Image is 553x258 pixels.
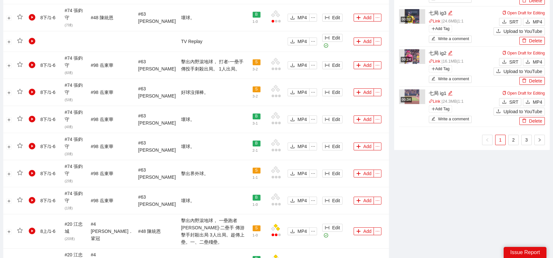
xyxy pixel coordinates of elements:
[253,233,258,237] span: 1 - 0
[509,135,518,145] a: 2
[405,89,419,104] img: 94557e96-2322-447e-ad8e-1f393687ec38.jpg
[17,38,23,44] span: star
[91,63,113,68] span: # 98 岳東華
[297,89,307,96] span: MP4
[91,15,113,20] span: # 48 陳統恩
[374,90,381,95] span: ellipsis
[332,89,340,96] span: Edit
[429,99,441,104] a: linkLink
[494,108,545,115] button: uploadUpload to YouTube
[374,170,381,177] button: ellipsis
[310,15,317,20] span: ellipsis
[309,14,317,22] button: ellipsis
[178,214,250,249] td: 擊出內野滾地球， 一壘跑者[PERSON_NAME]-二壘手 傳游擊手封殺出局 3人出局。趁傳上壘。一、二壘殘壘。
[431,107,435,111] span: plus
[138,229,161,234] span: # 48 陳統恩
[325,36,329,41] span: column-width
[297,62,307,69] span: MP4
[322,115,343,123] button: column-widthEdit
[290,63,295,68] span: download
[538,138,542,142] span: right
[65,98,73,102] span: ( 5 球)
[332,143,340,150] span: Edit
[297,116,307,123] span: MP4
[401,97,412,102] div: 00:34
[519,117,545,125] button: deleteDelete
[429,9,494,17] div: 七局 ig3
[521,135,532,145] li: 3
[17,62,23,68] span: star
[429,116,472,123] button: editWrite a comment
[41,229,56,234] span: 8 上 / 1 - 6
[533,58,542,66] span: MP4
[91,198,113,203] span: # 98 岳東華
[356,90,361,95] span: plus
[332,224,340,231] span: Edit
[448,9,453,17] div: Edit
[325,225,329,231] span: column-width
[354,197,374,205] button: plusAdd
[309,143,317,150] button: ellipsis
[322,14,343,22] button: column-widthEdit
[401,57,412,62] div: 00:24
[288,61,310,69] button: downloadMP4
[178,4,250,31] td: 壞球。
[431,67,435,71] span: plus
[354,61,374,69] button: plusAdd
[288,14,310,22] button: downloadMP4
[65,55,83,75] span: # 74 張鈞守
[41,198,56,203] span: 8 下 / 1 - 6
[429,59,433,63] span: link
[6,171,11,176] button: Expand row
[325,90,329,95] span: column-width
[325,63,329,68] span: column-width
[374,171,381,176] span: ellipsis
[290,117,295,122] span: download
[354,170,374,177] button: plusAdd
[309,88,317,96] button: ellipsis
[429,19,441,23] a: linkLink
[6,198,11,204] button: Expand row
[253,67,258,71] span: 3 - 2
[65,125,73,129] span: ( 4 球)
[429,49,494,57] div: 七局 ig2
[178,106,250,133] td: 壞球。
[429,76,472,83] button: editWrite a comment
[253,148,258,152] span: 2 - 1
[322,170,343,177] button: column-widthEdit
[41,63,56,68] span: 8 下 / 1 - 6
[522,38,527,43] span: delete
[496,69,501,74] span: upload
[91,90,113,95] span: # 98 岳東華
[324,233,328,237] span: check-circle
[6,39,11,44] button: Expand row
[325,198,329,204] span: column-width
[429,99,494,105] p: | 24.3 MB | 1:1
[325,15,329,21] span: column-width
[356,171,361,176] span: plus
[29,62,35,68] span: play-circle
[448,51,453,55] span: edit
[523,98,545,106] button: downloadMP4
[29,228,35,234] span: play-circle
[499,18,521,26] button: downloadSRT
[495,135,505,145] a: 1
[6,63,11,68] button: Expand row
[356,144,361,149] span: plus
[138,113,176,126] span: # 63 [PERSON_NAME]
[178,52,250,79] td: 擊出內野滾地球， 打者-一壘手 傳投手刺殺出局。 1人出局。
[309,197,317,205] button: ellipsis
[253,86,260,92] span: S
[322,197,343,205] button: column-widthEdit
[356,39,361,44] span: plus
[253,168,260,174] span: S
[310,229,317,234] span: ellipsis
[482,135,493,145] button: left
[138,194,176,207] span: # 63 [PERSON_NAME]
[6,90,11,95] button: Expand row
[41,15,56,20] span: 8 下 / 1 - 6
[138,167,176,180] span: # 63 [PERSON_NAME]
[65,23,73,27] span: ( 7 球)
[526,99,530,105] span: download
[509,18,518,25] span: SRT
